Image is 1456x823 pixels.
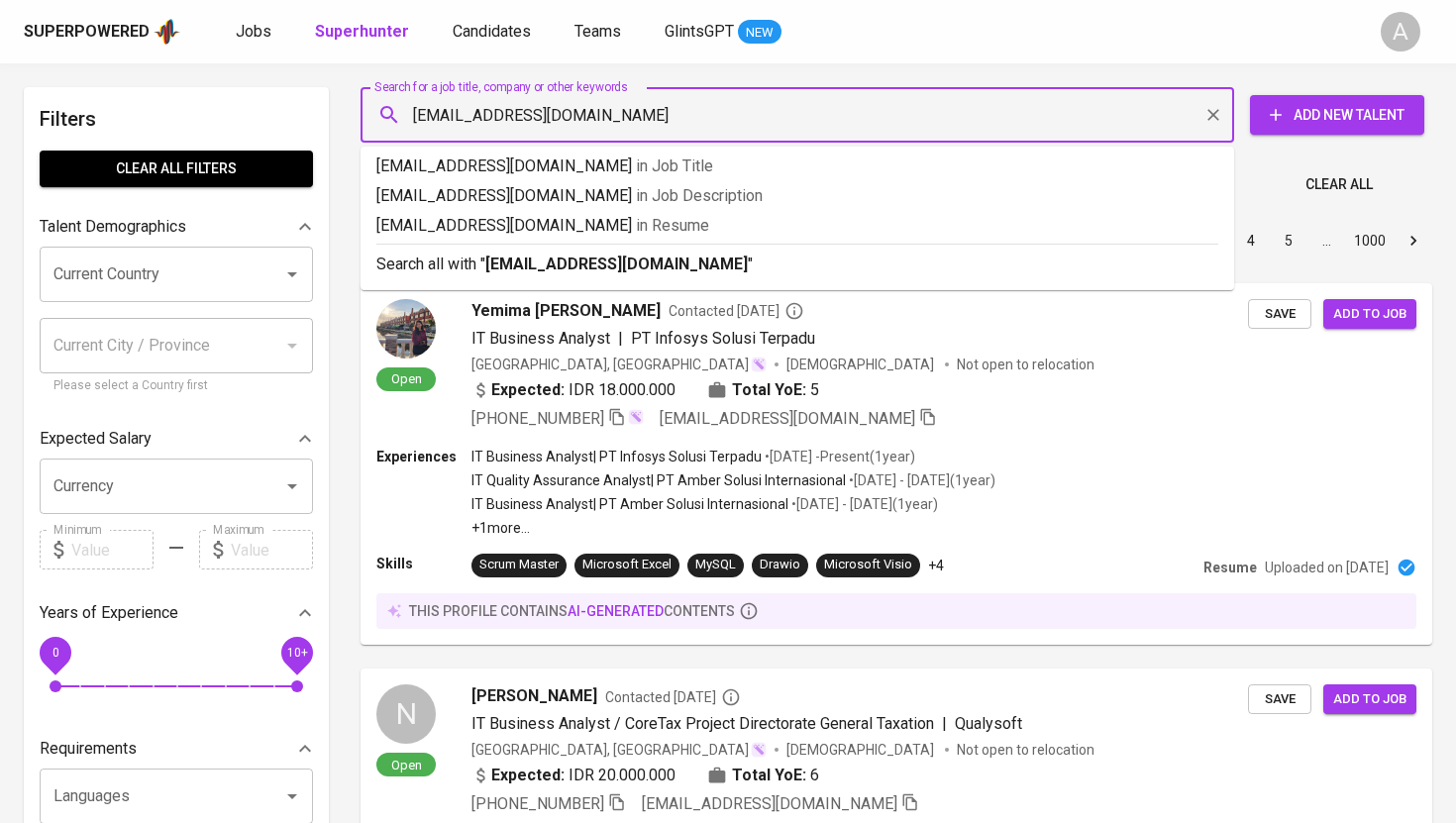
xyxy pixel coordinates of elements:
[376,253,1218,276] p: Search all with " "
[760,556,800,574] div: Drawio
[721,687,741,707] svg: By Batam recruiter
[40,151,313,187] button: Clear All filters
[471,299,661,323] span: Yemima [PERSON_NAME]
[642,794,897,813] span: [EMAIL_ADDRESS][DOMAIN_NAME]
[810,764,819,787] span: 6
[1398,225,1429,257] button: Go to next page
[376,299,436,359] img: 4d153df3dfd3d14b458e4659131a687a.jpg
[1265,558,1389,577] p: Uploaded on [DATE]
[491,378,565,402] b: Expected:
[383,757,430,773] span: Open
[574,20,625,45] a: Teams
[784,301,804,321] svg: By Batam recruiter
[846,470,995,490] p: • [DATE] - [DATE] ( 1 year )
[1082,225,1432,257] nav: pagination navigation
[732,764,806,787] b: Total YoE:
[376,684,436,744] div: N
[24,21,150,44] div: Superpowered
[315,20,413,45] a: Superhunter
[471,447,762,466] p: IT Business Analyst | PT Infosys Solusi Terpadu
[154,17,180,47] img: app logo
[1323,299,1416,330] button: Add to job
[231,530,313,569] input: Value
[751,357,767,372] img: magic_wand.svg
[376,184,1218,208] p: [EMAIL_ADDRESS][DOMAIN_NAME]
[568,603,664,619] span: AI-generated
[1235,225,1267,257] button: Go to page 4
[1273,225,1304,257] button: Go to page 5
[618,327,623,351] span: |
[732,378,806,402] b: Total YoE:
[40,729,313,769] div: Requirements
[665,22,734,41] span: GlintsGPT
[376,214,1218,238] p: [EMAIL_ADDRESS][DOMAIN_NAME]
[40,601,178,625] p: Years of Experience
[1258,303,1301,326] span: Save
[1266,103,1408,128] span: Add New Talent
[479,556,559,574] div: Scrum Master
[361,283,1432,645] a: OpenYemima [PERSON_NAME]Contacted [DATE]IT Business Analyst|PT Infosys Solusi Terpadu[GEOGRAPHIC_...
[1381,12,1420,51] div: A
[957,355,1094,374] p: Not open to relocation
[955,714,1022,733] span: Qualysoft
[453,22,531,41] span: Candidates
[471,378,676,402] div: IDR 18.000.000
[52,646,58,660] span: 0
[376,554,471,573] p: Skills
[1199,101,1227,129] button: Clear
[824,556,912,574] div: Microsoft Visio
[471,684,597,708] span: [PERSON_NAME]
[40,737,137,761] p: Requirements
[471,355,767,374] div: [GEOGRAPHIC_DATA], [GEOGRAPHIC_DATA]
[53,376,299,396] p: Please select a Country first
[471,740,767,760] div: [GEOGRAPHIC_DATA], [GEOGRAPHIC_DATA]
[1248,684,1311,715] button: Save
[1310,231,1342,251] div: …
[286,646,307,660] span: 10+
[1305,172,1373,197] span: Clear All
[376,154,1218,178] p: [EMAIL_ADDRESS][DOMAIN_NAME]
[40,207,313,247] div: Talent Demographics
[1203,558,1257,577] p: Resume
[660,409,915,428] span: [EMAIL_ADDRESS][DOMAIN_NAME]
[738,23,781,43] span: NEW
[574,22,621,41] span: Teams
[928,556,944,575] p: +4
[1333,303,1406,326] span: Add to job
[471,714,934,733] span: IT Business Analyst / CoreTax Project Directorate General Taxation
[24,17,180,47] a: Superpoweredapp logo
[376,447,471,466] p: Experiences
[40,419,313,459] div: Expected Salary
[40,593,313,633] div: Years of Experience
[628,409,644,425] img: magic_wand.svg
[383,370,430,387] span: Open
[471,329,610,348] span: IT Business Analyst
[669,301,804,321] span: Contacted [DATE]
[40,103,313,135] h6: Filters
[71,530,154,569] input: Value
[278,782,306,810] button: Open
[485,255,748,273] b: [EMAIL_ADDRESS][DOMAIN_NAME]
[636,216,709,235] span: in Resume
[278,472,306,500] button: Open
[409,601,735,621] p: this profile contains contents
[605,687,741,707] span: Contacted [DATE]
[582,556,672,574] div: Microsoft Excel
[695,556,736,574] div: MySQL
[471,470,846,490] p: IT Quality Assurance Analyst | PT Amber Solusi Internasional
[471,518,995,538] p: +1 more ...
[278,260,306,288] button: Open
[491,764,565,787] b: Expected:
[810,378,819,402] span: 5
[1250,95,1424,135] button: Add New Talent
[1348,225,1392,257] button: Go to page 1000
[636,186,763,205] span: in Job Description
[453,20,535,45] a: Candidates
[636,156,713,175] span: in Job Title
[665,20,781,45] a: GlintsGPT NEW
[40,215,186,239] p: Talent Demographics
[957,740,1094,760] p: Not open to relocation
[471,764,676,787] div: IDR 20.000.000
[751,742,767,758] img: magic_wand.svg
[315,22,409,41] b: Superhunter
